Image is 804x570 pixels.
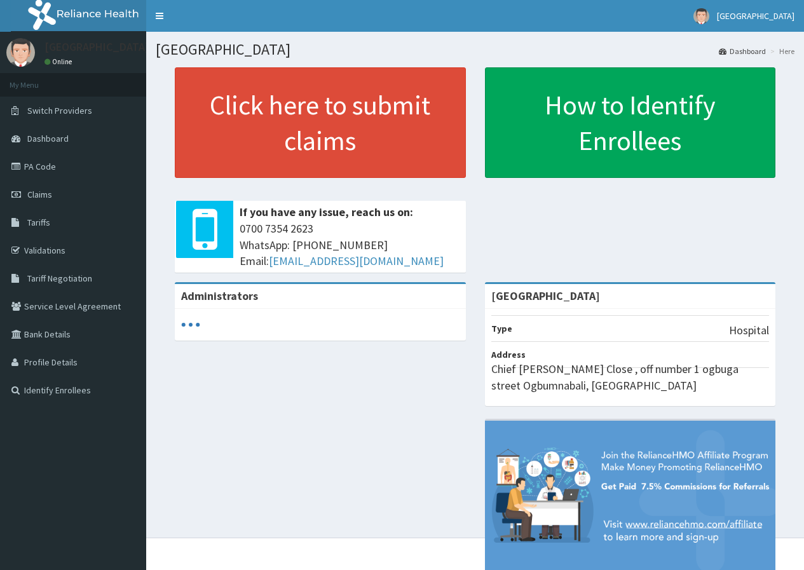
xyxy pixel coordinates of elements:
a: Online [44,57,75,66]
img: User Image [693,8,709,24]
b: Type [491,323,512,334]
li: Here [767,46,794,57]
span: Switch Providers [27,105,92,116]
b: If you have any issue, reach us on: [240,205,413,219]
a: Dashboard [719,46,766,57]
a: [EMAIL_ADDRESS][DOMAIN_NAME] [269,254,444,268]
p: [GEOGRAPHIC_DATA] [44,41,149,53]
p: Chief [PERSON_NAME] Close , off number 1 ogbuga street Ogbumnabali, [GEOGRAPHIC_DATA] [491,361,770,393]
b: Address [491,349,526,360]
span: [GEOGRAPHIC_DATA] [717,10,794,22]
span: Tariffs [27,217,50,228]
p: Hospital [729,322,769,339]
span: Claims [27,189,52,200]
a: How to Identify Enrollees [485,67,776,178]
span: Tariff Negotiation [27,273,92,284]
span: 0700 7354 2623 WhatsApp: [PHONE_NUMBER] Email: [240,221,460,269]
h1: [GEOGRAPHIC_DATA] [156,41,794,58]
b: Administrators [181,288,258,303]
img: User Image [6,38,35,67]
a: Click here to submit claims [175,67,466,178]
svg: audio-loading [181,315,200,334]
span: Dashboard [27,133,69,144]
strong: [GEOGRAPHIC_DATA] [491,288,600,303]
